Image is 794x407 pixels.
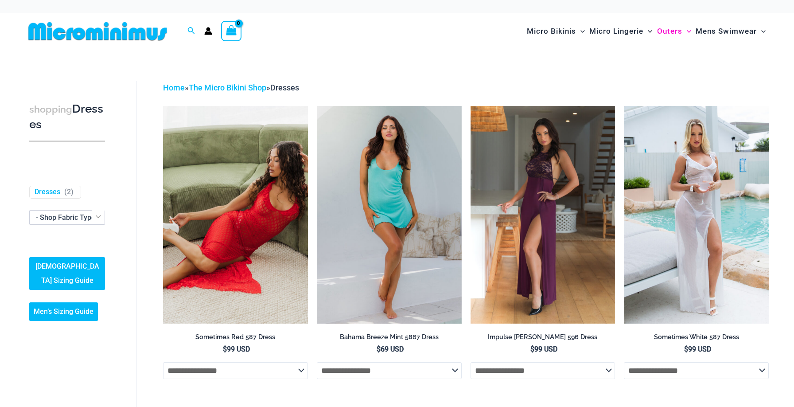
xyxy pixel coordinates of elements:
[471,106,615,323] a: Impulse Berry 596 Dress 02Impulse Berry 596 Dress 03Impulse Berry 596 Dress 03
[204,27,212,35] a: Account icon link
[270,83,299,92] span: Dresses
[35,188,60,197] a: Dresses
[530,345,534,353] span: $
[29,302,98,321] a: Men’s Sizing Guide
[317,333,462,341] h2: Bahama Breeze Mint 5867 Dress
[317,106,462,323] a: Bahama Breeze Mint 5867 Dress 01Bahama Breeze Mint 5867 Dress 03Bahama Breeze Mint 5867 Dress 03
[30,211,105,224] span: - Shop Fabric Type
[527,20,576,43] span: Micro Bikinis
[589,20,643,43] span: Micro Lingerie
[655,18,693,45] a: OutersMenu ToggleMenu Toggle
[624,106,769,323] img: Sometimes White 587 Dress 08
[696,20,757,43] span: Mens Swimwear
[377,345,381,353] span: $
[693,18,768,45] a: Mens SwimwearMenu ToggleMenu Toggle
[523,16,769,46] nav: Site Navigation
[471,106,615,323] img: Impulse Berry 596 Dress 02
[525,18,587,45] a: Micro BikinisMenu ToggleMenu Toggle
[471,333,615,344] a: Impulse [PERSON_NAME] 596 Dress
[530,345,557,353] bdi: 99 USD
[163,106,308,323] img: Sometimes Red 587 Dress 10
[643,20,652,43] span: Menu Toggle
[36,213,95,222] span: - Shop Fabric Type
[29,257,105,290] a: [DEMOGRAPHIC_DATA] Sizing Guide
[163,106,308,323] a: Sometimes Red 587 Dress 10Sometimes Red 587 Dress 09Sometimes Red 587 Dress 09
[221,21,241,41] a: View Shopping Cart, empty
[624,333,769,341] h2: Sometimes White 587 Dress
[189,83,266,92] a: The Micro Bikini Shop
[317,333,462,344] a: Bahama Breeze Mint 5867 Dress
[624,333,769,344] a: Sometimes White 587 Dress
[67,188,71,196] span: 2
[163,83,185,92] a: Home
[223,345,227,353] span: $
[163,333,308,341] h2: Sometimes Red 587 Dress
[29,104,72,115] span: shopping
[682,20,691,43] span: Menu Toggle
[684,345,688,353] span: $
[223,345,250,353] bdi: 99 USD
[624,106,769,323] a: Sometimes White 587 Dress 08Sometimes White 587 Dress 09Sometimes White 587 Dress 09
[377,345,404,353] bdi: 69 USD
[757,20,766,43] span: Menu Toggle
[576,20,585,43] span: Menu Toggle
[657,20,682,43] span: Outers
[163,83,299,92] span: » »
[684,345,711,353] bdi: 99 USD
[587,18,654,45] a: Micro LingerieMenu ToggleMenu Toggle
[471,333,615,341] h2: Impulse [PERSON_NAME] 596 Dress
[64,188,74,197] span: ( )
[163,333,308,344] a: Sometimes Red 587 Dress
[317,106,462,323] img: Bahama Breeze Mint 5867 Dress 01
[29,210,105,225] span: - Shop Fabric Type
[187,26,195,37] a: Search icon link
[29,102,105,132] h3: Dresses
[25,21,171,41] img: MM SHOP LOGO FLAT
